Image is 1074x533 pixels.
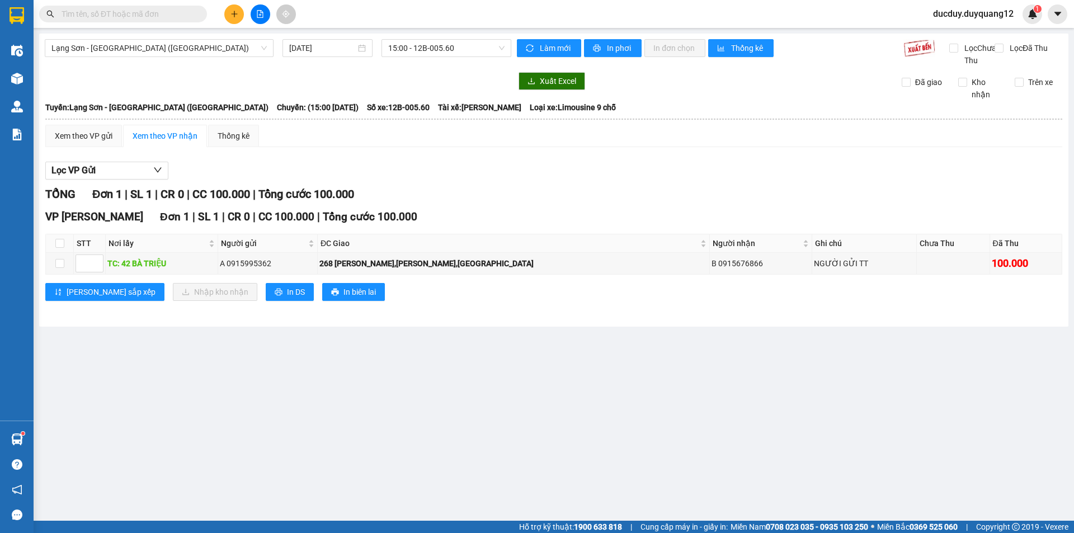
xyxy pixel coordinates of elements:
span: down [153,166,162,174]
input: 11/10/2025 [289,42,356,54]
img: warehouse-icon [11,73,23,84]
span: question-circle [12,459,22,470]
button: printerIn DS [266,283,314,301]
span: Đơn 1 [92,187,122,201]
span: Loại xe: Limousine 9 chỗ [530,101,616,114]
span: | [966,521,968,533]
span: notification [12,484,22,495]
span: Lọc VP Gửi [51,163,96,177]
b: Tuyến: Lạng Sơn - [GEOGRAPHIC_DATA] ([GEOGRAPHIC_DATA]) [45,103,268,112]
th: Chưa Thu [917,234,990,253]
button: caret-down [1048,4,1067,24]
span: In biên lai [343,286,376,298]
th: STT [74,234,106,253]
button: aim [276,4,296,24]
img: warehouse-icon [11,45,23,56]
span: printer [275,288,282,297]
th: Ghi chú [812,234,917,253]
span: Nơi lấy [109,237,206,249]
span: Số xe: 12B-005.60 [367,101,430,114]
img: solution-icon [11,129,23,140]
span: | [222,210,225,223]
span: download [527,77,535,86]
span: 1 [1035,5,1039,13]
sup: 1 [21,432,25,435]
span: Xuất Excel [540,75,576,87]
span: Lạng Sơn - Hà Nội (Limousine) [51,40,267,56]
span: CC 100.000 [192,187,250,201]
span: | [317,210,320,223]
span: Hỗ trợ kỹ thuật: [519,521,622,533]
span: | [253,210,256,223]
button: sort-ascending[PERSON_NAME] sắp xếp [45,283,164,301]
button: printerIn biên lai [322,283,385,301]
span: ⚪️ [871,525,874,529]
span: | [253,187,256,201]
span: | [630,521,632,533]
span: printer [593,44,602,53]
span: In DS [287,286,305,298]
button: syncLàm mới [517,39,581,57]
span: | [187,187,190,201]
span: In phơi [607,42,633,54]
span: CR 0 [228,210,250,223]
span: Trên xe [1024,76,1057,88]
div: Thống kê [218,130,249,142]
div: 268 [PERSON_NAME],[PERSON_NAME],[GEOGRAPHIC_DATA] [319,257,708,270]
strong: 1900 633 818 [574,522,622,531]
div: B 0915676866 [712,257,810,270]
span: Người nhận [713,237,800,249]
span: | [155,187,158,201]
button: bar-chartThống kê [708,39,774,57]
input: Tìm tên, số ĐT hoặc mã đơn [62,8,194,20]
span: ducduy.duyquang12 [924,7,1023,21]
span: Miền Nam [731,521,868,533]
strong: 0369 525 060 [910,522,958,531]
span: copyright [1012,523,1020,531]
span: SL 1 [130,187,152,201]
span: Làm mới [540,42,572,54]
span: VP [PERSON_NAME] [45,210,143,223]
span: Đơn 1 [160,210,190,223]
button: file-add [251,4,270,24]
strong: 0708 023 035 - 0935 103 250 [766,522,868,531]
span: sync [526,44,535,53]
span: file-add [256,10,264,18]
button: downloadXuất Excel [519,72,585,90]
span: Thống kê [731,42,765,54]
span: search [46,10,54,18]
span: 15:00 - 12B-005.60 [388,40,505,56]
span: caret-down [1053,9,1063,19]
span: Người gửi [221,237,306,249]
span: Đã giao [911,76,946,88]
img: warehouse-icon [11,433,23,445]
div: 100.000 [992,256,1060,271]
span: Chuyến: (15:00 [DATE]) [277,101,359,114]
span: plus [230,10,238,18]
button: downloadNhập kho nhận [173,283,257,301]
span: [PERSON_NAME] sắp xếp [67,286,156,298]
span: aim [282,10,290,18]
span: Tài xế: [PERSON_NAME] [438,101,521,114]
th: Đã Thu [990,234,1062,253]
span: TỔNG [45,187,76,201]
span: Lọc Chưa Thu [960,42,998,67]
span: Tổng cước 100.000 [323,210,417,223]
div: Xem theo VP nhận [133,130,197,142]
img: logo-vxr [10,7,24,24]
span: CR 0 [161,187,184,201]
span: | [192,210,195,223]
span: Kho nhận [967,76,1006,101]
div: Xem theo VP gửi [55,130,112,142]
span: Miền Bắc [877,521,958,533]
span: | [125,187,128,201]
img: 9k= [903,39,935,57]
span: message [12,510,22,520]
span: Cung cấp máy in - giấy in: [640,521,728,533]
span: Tổng cước 100.000 [258,187,354,201]
img: warehouse-icon [11,101,23,112]
sup: 1 [1034,5,1042,13]
span: SL 1 [198,210,219,223]
button: plus [224,4,244,24]
div: A 0915995362 [220,257,315,270]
